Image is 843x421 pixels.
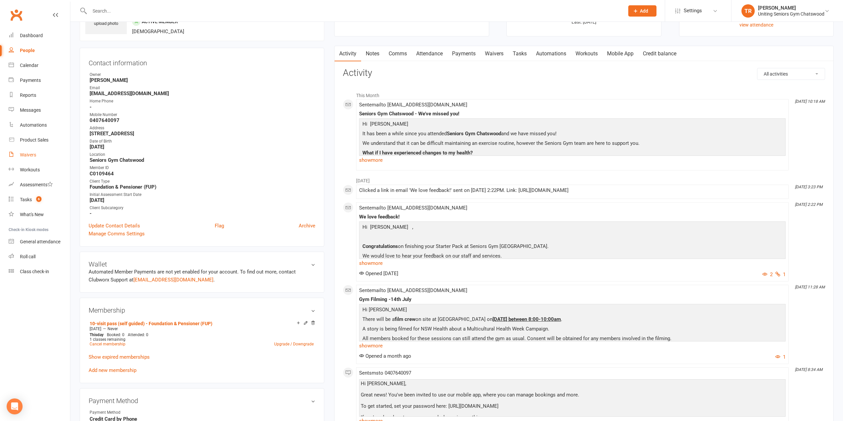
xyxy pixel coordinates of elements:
[89,397,315,404] h3: Payment Method
[9,58,70,73] a: Calendar
[20,107,41,113] div: Messages
[20,239,60,244] div: General attendance
[359,155,786,165] a: show more
[128,332,148,337] span: Attended: 0
[571,46,602,61] a: Workouts
[20,92,36,98] div: Reports
[20,63,38,68] div: Calendar
[9,133,70,148] a: Product Sales
[9,118,70,133] a: Automations
[359,271,398,276] span: Opened [DATE]
[359,341,786,350] a: show more
[447,131,501,137] span: Seniors Gym Chatswood
[89,222,140,230] a: Update Contact Details
[90,85,315,91] div: Email
[758,11,824,17] div: Uniting Seniors Gym Chatswood
[88,332,105,337] div: day
[90,138,315,145] div: Date of Birth
[362,243,398,249] span: Congratulations
[447,46,480,61] a: Payments
[90,337,125,342] span: 1 classes remaining
[359,205,467,211] span: Sent email to [EMAIL_ADDRESS][DOMAIN_NAME]
[90,77,315,83] strong: [PERSON_NAME]
[20,167,40,172] div: Workouts
[359,188,786,193] div: Clicked a link in email 'We love feedback!' sent on [DATE] 2:22PM. Link: [URL][DOMAIN_NAME]
[795,202,822,207] i: [DATE] 2:22 PM
[90,165,315,171] div: Member ID
[343,174,825,184] li: [DATE]
[274,342,314,346] a: Upgrade / Downgrade
[361,242,784,252] p: on finishing your Starter Pack at Seniors Gym [GEOGRAPHIC_DATA].
[90,144,315,150] strong: [DATE]
[628,5,656,17] button: Add
[531,46,571,61] a: Automations
[9,264,70,279] a: Class kiosk mode
[20,78,41,83] div: Payments
[89,57,315,67] h3: Contact information
[762,271,773,278] button: 2
[9,148,70,162] a: Waivers
[359,102,467,108] span: Sent email to [EMAIL_ADDRESS][DOMAIN_NAME]
[89,367,136,373] a: Add new membership
[9,103,70,118] a: Messages
[89,269,296,283] no-payment-system: Automated Member Payments are not yet enabled for your account. To find out more, contact Clubwor...
[89,261,315,268] h3: Wallet
[9,249,70,264] a: Roll call
[90,205,315,211] div: Client Subcategory
[361,325,784,334] p: A story is being filmed for NSW Health about a Multicultural Health Week Campaign.
[20,254,36,259] div: Roll call
[108,327,118,331] span: Never
[9,28,70,43] a: Dashboard
[359,370,411,376] span: Sent sms to 0407640097
[90,98,315,104] div: Home Phone
[132,29,184,34] span: [DEMOGRAPHIC_DATA]
[36,196,41,202] span: 6
[133,277,213,283] a: [EMAIL_ADDRESS][DOMAIN_NAME]
[359,214,786,220] div: We love feedback!
[361,252,784,262] p: We would love to hear your feedback on our staff and services.
[480,46,508,61] a: Waivers
[90,184,315,190] strong: Foundation & Pensioner (FUP)
[795,185,822,189] i: [DATE] 3:23 PM
[343,68,825,78] h3: Activity
[335,46,361,61] a: Activity
[20,197,32,202] div: Tasks
[90,151,315,158] div: Location
[215,222,224,230] a: Flag
[361,334,784,344] p: All members booked for these sessions can still attend the gym as usual. Consent will be obtained...
[361,223,784,233] p: Hi [PERSON_NAME] ,
[362,150,473,156] span: What if I have experienced changes to my health?
[20,182,53,187] div: Assessments
[359,353,411,359] span: Opened a month ago
[20,212,44,217] div: What's New
[90,192,315,198] div: Initial Assessment Start Date
[90,197,315,203] strong: [DATE]
[384,46,412,61] a: Comms
[361,306,784,315] p: Hi [PERSON_NAME]
[20,137,48,143] div: Product Sales
[90,117,315,123] strong: 0407640097
[20,269,49,274] div: Class check-in
[90,125,315,131] div: Address
[640,8,648,14] span: Add
[343,89,825,99] li: This Month
[90,342,125,346] a: Cancel membership
[90,178,315,185] div: Client Type
[795,99,825,104] i: [DATE] 10:18 AM
[508,46,531,61] a: Tasks
[107,332,124,337] span: Booked: 0
[90,112,315,118] div: Mobile Number
[8,7,25,23] a: Clubworx
[9,43,70,58] a: People
[90,210,315,216] strong: -
[412,46,447,61] a: Attendance
[795,367,822,372] i: [DATE] 8:34 AM
[638,46,681,61] a: Credit balance
[493,316,561,322] span: [DATE] between 8:00-10:00am
[9,73,70,88] a: Payments
[88,6,620,16] input: Search...
[9,177,70,192] a: Assessments
[359,111,786,117] div: Seniors Gym Chatswood - We've missed you!
[20,33,43,38] div: Dashboard
[90,332,97,337] span: This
